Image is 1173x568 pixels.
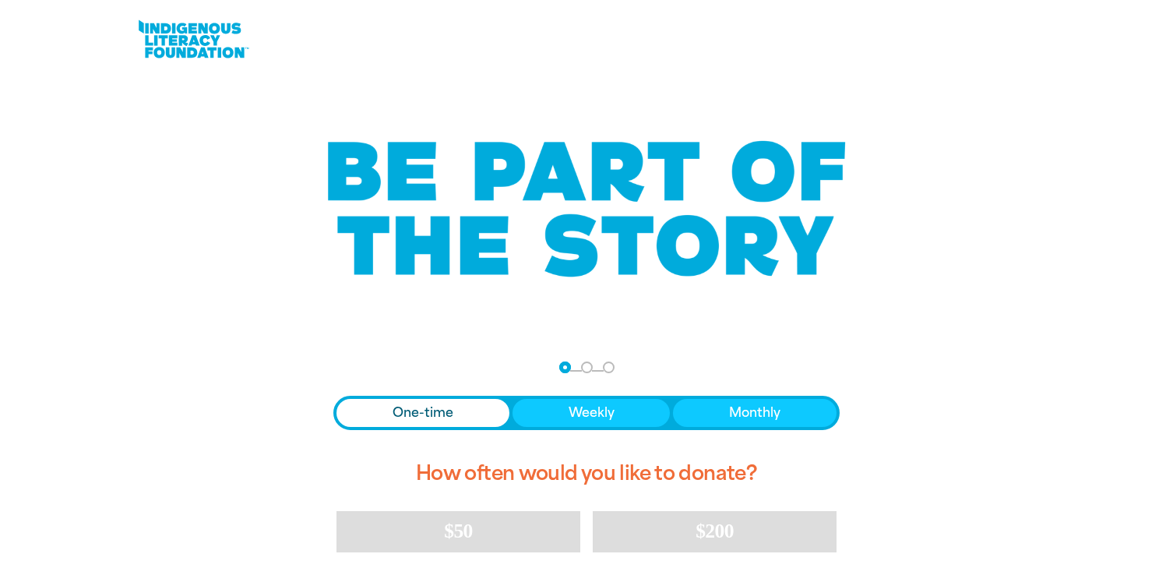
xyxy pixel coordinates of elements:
button: One-time [336,399,509,427]
span: One-time [393,404,453,422]
span: Monthly [729,404,780,422]
h2: How often would you like to donate? [333,449,840,499]
div: Donation frequency [333,396,840,430]
button: Monthly [673,399,837,427]
button: Navigate to step 2 of 3 to enter your details [581,362,593,373]
img: Be part of the story [314,110,859,309]
button: Navigate to step 1 of 3 to enter your donation amount [559,362,571,373]
button: $200 [593,511,837,552]
button: Navigate to step 3 of 3 to enter your payment details [603,362,615,373]
span: $200 [696,520,734,542]
button: Weekly [513,399,671,427]
button: $50 [336,511,580,552]
span: Weekly [569,404,615,422]
span: $50 [444,520,472,542]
